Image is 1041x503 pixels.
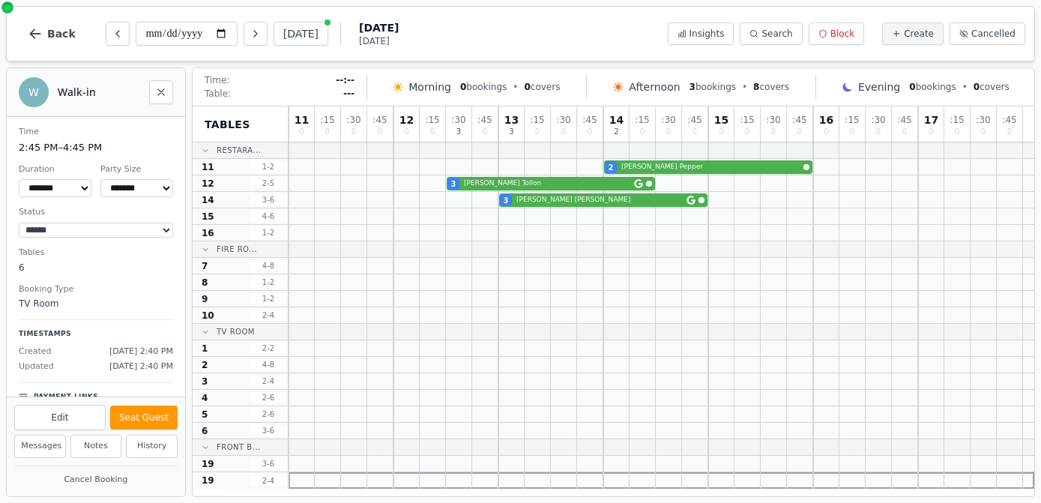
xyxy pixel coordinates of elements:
span: : 30 [556,115,570,124]
dt: Party Size [100,163,173,176]
span: 4 - 8 [250,359,286,370]
span: Created [19,346,52,358]
div: W [19,77,49,107]
span: [PERSON_NAME] Tollon [464,178,631,189]
span: 0 [902,128,907,136]
span: 3 [690,82,695,92]
dd: 6 [19,261,173,274]
span: Morning [408,79,451,94]
span: --:-- [336,74,354,86]
span: 10 [202,310,214,322]
span: Tables [205,117,250,132]
span: : 15 [635,115,649,124]
span: : 15 [320,115,334,124]
span: Search [761,28,792,40]
span: 1 - 2 [250,161,286,172]
span: : 45 [1002,115,1016,124]
span: 7 [202,260,208,272]
button: Insights [668,22,734,45]
span: 14 [202,194,214,206]
span: 0 [981,128,986,136]
span: : 30 [451,115,465,124]
span: 0 [771,128,776,136]
span: : 30 [766,115,780,124]
span: 11 [295,115,309,125]
span: 0 [666,128,671,136]
span: 2 - 4 [250,475,286,487]
p: Payment Links [34,392,98,403]
span: • [513,81,518,93]
button: Next day [244,22,268,46]
span: : 45 [792,115,806,124]
span: 0 [850,128,854,136]
span: 0 [561,128,566,136]
span: 0 [404,128,408,136]
p: Timestamps [19,329,173,340]
span: : 15 [425,115,439,124]
span: • [742,81,747,93]
span: 0 [325,128,330,136]
span: 2 - 5 [250,178,286,189]
span: Create [904,28,934,40]
span: 2 - 6 [250,409,286,420]
span: 0 [351,128,356,136]
svg: Google booking [687,196,695,205]
dt: Tables [19,247,173,259]
span: Time: [205,74,229,86]
span: 5 [202,409,208,421]
span: --- [343,88,354,100]
span: TV Room [217,326,255,337]
button: Cancel Booking [14,471,178,490]
span: 2 [609,162,614,173]
button: Search [740,22,802,45]
span: 6 [202,425,208,437]
span: 0 [876,128,881,136]
span: 1 [202,343,208,355]
span: : 15 [530,115,544,124]
button: Seat Guest [110,406,178,430]
span: 8 [753,82,759,92]
span: 0 [955,128,959,136]
span: 12 [202,178,214,190]
span: 16 [819,115,833,125]
span: 3 - 6 [250,458,286,469]
span: 0 [719,128,723,136]
span: [DATE] 2:40 PM [109,361,173,373]
span: covers [524,81,560,93]
span: : 45 [687,115,701,124]
span: 2 - 4 [250,310,286,321]
span: [DATE] [359,20,399,35]
span: 3 - 6 [250,425,286,436]
h2: Walk-in [58,85,140,100]
span: 0 [535,128,540,136]
span: 4 [202,392,208,404]
span: 19 [202,458,214,470]
span: Updated [19,361,54,373]
span: : 30 [871,115,885,124]
span: 3 [509,128,513,136]
span: 0 [909,82,915,92]
dt: Status [19,206,173,219]
span: Fire Ro... [217,244,257,255]
button: History [126,435,178,458]
span: 15 [714,115,728,125]
span: 2 [202,359,208,371]
span: [PERSON_NAME] [PERSON_NAME] [516,195,684,205]
span: • [962,81,968,93]
span: 3 - 6 [250,194,286,205]
span: 2 [614,128,618,136]
span: 13 [504,115,519,125]
span: 1 - 2 [250,277,286,288]
button: Notes [70,435,122,458]
button: Cancelled [950,22,1025,45]
span: 0 [483,128,487,136]
span: 4 - 6 [250,211,286,222]
dd: TV Room [19,297,173,310]
button: Close [149,80,173,104]
span: 8 [202,277,208,289]
span: 0 [299,128,304,136]
span: : 15 [845,115,859,124]
span: 4 - 8 [250,260,286,271]
span: 0 [797,128,802,136]
span: : 30 [976,115,990,124]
